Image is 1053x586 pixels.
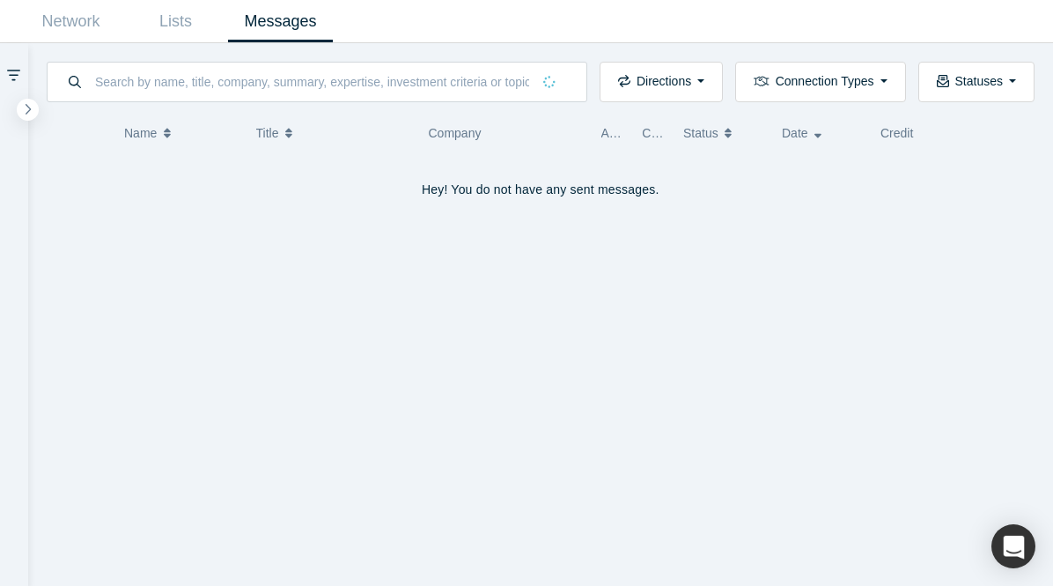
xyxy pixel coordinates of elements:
[683,115,718,152] span: Status
[880,126,913,140] span: Credit
[47,182,1035,197] h4: Hey! You do not have any sent messages.
[124,115,157,152] span: Name
[228,1,333,42] a: Messages
[918,62,1035,102] button: Statuses
[735,62,905,102] button: Connection Types
[782,115,808,152] span: Date
[642,126,734,140] span: Connection Type
[93,61,531,102] input: Search by name, title, company, summary, expertise, investment criteria or topics of focus
[256,115,410,152] button: Title
[683,115,763,152] button: Status
[123,1,228,42] a: Lists
[429,126,482,140] span: Company
[18,1,123,42] a: Network
[600,62,723,102] button: Directions
[601,126,683,140] span: Alchemist Role
[124,115,238,152] button: Name
[782,115,862,152] button: Date
[256,115,279,152] span: Title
